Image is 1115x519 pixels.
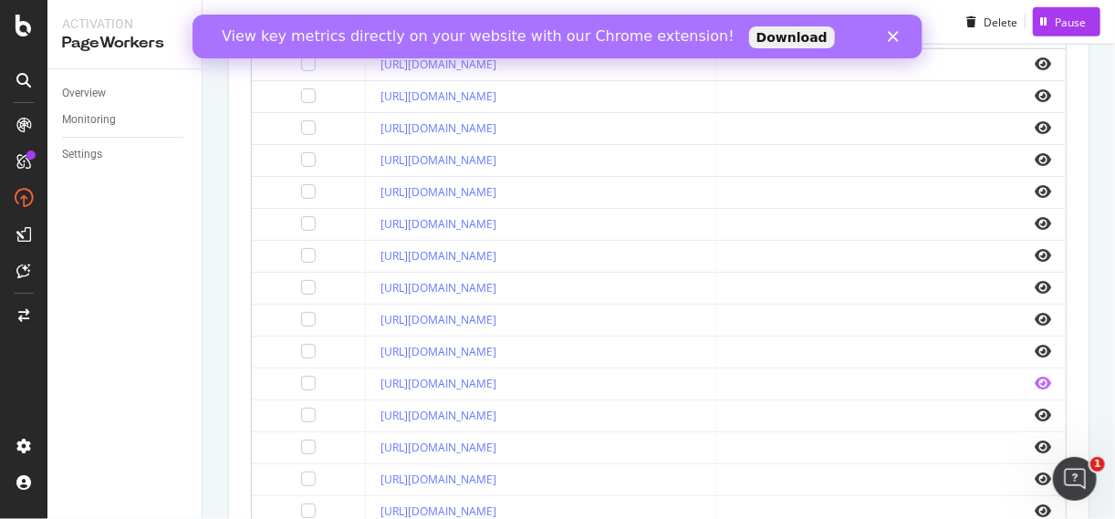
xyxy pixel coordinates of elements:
i: eye [1035,152,1051,167]
div: Monitoring [62,110,116,130]
div: Live [245,13,268,31]
i: eye [1035,503,1051,518]
i: eye [1035,88,1051,103]
i: eye [1035,440,1051,454]
a: [URL][DOMAIN_NAME] [380,120,496,136]
a: [URL][DOMAIN_NAME] [380,57,496,72]
button: Pause [1033,7,1100,36]
iframe: Intercom live chat bannière [193,15,922,58]
i: eye [1035,408,1051,422]
a: [URL][DOMAIN_NAME] [380,216,496,232]
iframe: Intercom live chat [1053,457,1097,501]
a: [URL][DOMAIN_NAME] [380,344,496,359]
i: eye [1035,376,1051,390]
i: eye [1035,280,1051,295]
a: [URL][DOMAIN_NAME] [380,503,496,519]
i: eye [1035,216,1051,231]
span: 1 [1090,457,1105,472]
div: PageWorkers [62,33,187,54]
div: Pause [1055,14,1086,29]
button: Delete [959,7,1017,36]
a: Overview [62,84,189,103]
a: [URL][DOMAIN_NAME] [380,184,496,200]
a: [URL][DOMAIN_NAME] [380,408,496,423]
a: [URL][DOMAIN_NAME] [380,88,496,104]
div: Fermer [695,16,714,27]
i: eye [1035,57,1051,71]
div: Activation [62,15,187,33]
a: Monitoring [62,110,189,130]
i: eye [1035,312,1051,327]
a: [URL][DOMAIN_NAME] [380,440,496,455]
div: Overview [62,84,106,103]
a: [URL][DOMAIN_NAME] [380,280,496,296]
a: [URL][DOMAIN_NAME] [380,248,496,264]
div: Delete [984,14,1017,29]
i: eye [1035,248,1051,263]
a: [URL][DOMAIN_NAME] [380,152,496,168]
a: [URL][DOMAIN_NAME] [380,312,496,327]
i: eye [1035,184,1051,199]
i: eye [1035,120,1051,135]
a: Settings [62,145,189,164]
i: eye [1035,472,1051,486]
div: Settings [62,145,102,164]
i: eye [1035,344,1051,358]
a: [URL][DOMAIN_NAME] [380,376,496,391]
a: [URL][DOMAIN_NAME] [380,472,496,487]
